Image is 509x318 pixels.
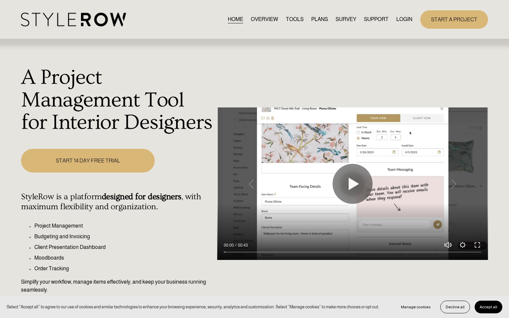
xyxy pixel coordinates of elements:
[475,301,502,313] button: Accept all
[396,15,412,24] a: LOGIN
[251,15,278,24] a: OVERVIEW
[21,66,213,134] h1: A Project Management Tool for Interior Designers
[480,305,497,309] span: Accept all
[34,254,213,262] p: Moodboards
[21,13,126,26] img: StyleRow
[21,192,213,212] h4: StyleRow is a platform , with maximum flexibility and organization.
[21,278,213,294] p: Simplify your workflow, manage items effectively, and keep your business running seamlessly.
[224,242,235,249] div: Current time
[34,265,213,273] p: Order Tracking
[440,301,470,313] button: Decline all
[311,15,328,24] a: PLANS
[446,305,465,309] span: Decline all
[34,233,213,241] p: Budgeting and Invoicing
[235,242,249,249] div: Duration
[364,15,389,23] span: SUPPORT
[228,15,243,24] a: HOME
[286,15,304,24] a: TOOLS
[336,15,356,24] a: SURVEY
[333,164,373,204] button: Play
[7,304,379,310] p: Select “Accept all” to agree to our use of cookies and similar technologies to enhance your brows...
[364,15,389,24] a: folder dropdown
[102,192,181,202] strong: designed for designers
[34,222,213,230] p: Project Management
[21,149,154,173] a: START 14 DAY FREE TRIAL
[224,250,481,255] input: Seek
[420,10,488,29] a: START A PROJECT
[396,301,436,313] button: Manage cookies
[34,243,213,251] p: Client Presentation Dashboard
[401,305,431,309] span: Manage cookies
